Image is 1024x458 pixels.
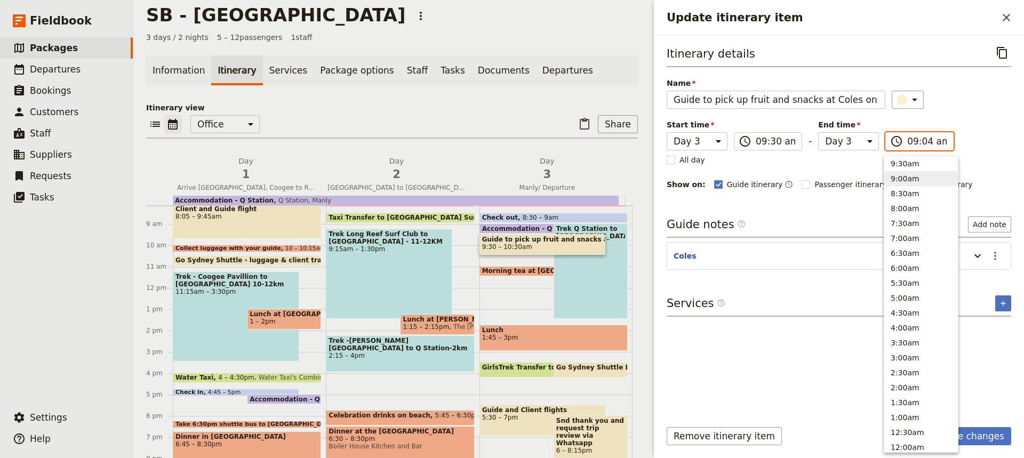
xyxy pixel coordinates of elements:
span: 5:45 – 6:30pm [435,412,482,424]
span: Q Station, Manly [274,197,331,204]
button: Share [598,115,638,133]
button: Calendar view [164,115,182,133]
div: 1 pm [146,305,173,314]
div: Accommodation - Q StationQ Station, Manly [173,195,625,205]
span: 9:15am – 1:30pm [329,245,450,253]
button: 12:00am [884,440,958,455]
span: Lunch [482,326,625,334]
span: Collect luggage with your guide [175,245,285,252]
span: Trek Q Station to [GEOGRAPHIC_DATA] [556,225,625,240]
div: Lunch at [GEOGRAPHIC_DATA], [GEOGRAPHIC_DATA]1 – 2pm [247,309,321,330]
span: Suppliers [30,149,72,160]
span: Lunch at [PERSON_NAME][GEOGRAPHIC_DATA] [403,316,471,323]
h1: SB - [GEOGRAPHIC_DATA] [146,4,405,26]
div: 5 pm [146,390,173,399]
span: ​ [717,299,725,307]
select: Start time [667,132,727,150]
button: 5:00am [884,291,958,306]
span: 4 – 4:30pm [218,374,254,381]
div: 9 am [146,220,173,228]
span: Take 6:30pm shuttle bus to [GEOGRAPHIC_DATA] [175,421,341,428]
span: Passenger itinerary [814,179,886,190]
span: 2 [327,166,465,182]
button: 1:30am [884,395,958,410]
span: Bookings [30,85,71,96]
span: Check out [482,214,523,221]
h3: Services [667,295,725,311]
button: Copy itinerary item [993,44,1011,62]
span: 1:45 – 3pm [482,334,625,341]
button: 8:00am [884,201,958,216]
span: Go Sydney Shuttle Luggage & Client transfer [556,364,723,371]
button: 2:30am [884,365,958,380]
span: 5:30 – 7pm [482,414,603,421]
button: 2:00am [884,380,958,395]
div: 7 pm [146,433,173,441]
a: Itinerary [211,55,262,85]
a: Services [263,55,314,85]
div: Accommodation - Q StationQ Station, Manly [173,196,619,205]
div: Lunch1:45 – 3pm [479,325,628,351]
span: Fieldbook [30,13,92,29]
span: ​ [737,220,746,232]
button: Day3Manly/ Departure [474,156,625,195]
div: Go Sydney Shuttle - luggage & client transfer [173,255,321,266]
button: Add note [968,216,1011,232]
span: Packages [30,43,78,53]
button: 6:30am [884,246,958,261]
div: Water Taxi4 – 4:30pmWater Taxi's Combined [173,373,321,383]
button: Save changes [934,427,1011,445]
div: Check in4:45 – 5pm [173,389,299,396]
span: Dinner at the [GEOGRAPHIC_DATA] [329,428,471,435]
input: ​ [907,135,947,148]
div: Taxi Transfer to [GEOGRAPHIC_DATA] Surf Club [326,213,474,223]
span: Dinner in [GEOGRAPHIC_DATA] [175,433,318,440]
span: All day [679,155,705,165]
button: 9:30am [884,156,958,171]
p: Itinerary view [146,102,638,113]
span: Trek Long Reef Surf Club to [GEOGRAPHIC_DATA] - 11-12KM [329,230,450,245]
div: Trek - Coogee Pavillion to [GEOGRAPHIC_DATA] 10-12km11:15am – 3:30pm [173,271,299,361]
button: 9:00am [884,171,958,186]
span: Taxi Transfer to [GEOGRAPHIC_DATA] Surf Club [329,214,502,221]
button: Day1Arrive [GEOGRAPHIC_DATA], Coogee to Rose Bay Coastal Trek [173,156,323,195]
button: 7:00am [884,231,958,246]
span: Settings [30,412,67,423]
span: Client and Guide flight [175,205,318,213]
span: The [PERSON_NAME] Manly [449,323,541,331]
span: GirlsTrek Transfer to [GEOGRAPHIC_DATA] [482,364,638,371]
div: Lunch at [PERSON_NAME][GEOGRAPHIC_DATA]1:15 – 2:15pmThe [PERSON_NAME] Manly [400,314,474,335]
button: ​ [892,91,924,109]
span: Trek -[PERSON_NAME][GEOGRAPHIC_DATA] to Q Station-2km [329,337,471,352]
span: Start time [667,119,727,130]
button: Coles [674,251,697,261]
span: Water Taxi's Combined [254,374,331,381]
button: 4:30am [884,306,958,320]
span: Guide itinerary [727,179,783,190]
div: Collect luggage with your guide10 – 10:15am [173,245,321,252]
a: Package options [314,55,400,85]
button: Close drawer [997,9,1015,27]
span: 10 – 10:15am [285,245,326,252]
span: Tasks [30,192,54,203]
span: Celebration drinks on beach [329,412,435,419]
h2: Day [177,156,315,182]
span: Guide to pick up fruit and snacks at Coles on [GEOGRAPHIC_DATA]. [482,236,603,243]
a: Departures [536,55,599,85]
span: Check in [175,389,208,396]
span: 6 – 8:15pm [556,447,625,454]
button: List view [146,115,164,133]
button: Actions [986,247,1004,265]
span: Boiler House Kitchen and Bar [329,443,471,450]
div: Take 6:30pm shuttle bus to [GEOGRAPHIC_DATA] [173,421,321,428]
span: 1 staff [291,32,312,43]
button: 8:30am [884,186,958,201]
div: Accommodation - Q Station [247,394,321,404]
input: ​ [756,135,795,148]
span: Morning tea at [GEOGRAPHIC_DATA] [482,267,618,275]
span: Staff [30,128,51,139]
span: Name [667,78,885,89]
div: Show on: [667,179,706,190]
span: ​ [717,299,725,311]
div: Celebration drinks on beach5:45 – 6:30pm [326,410,474,425]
